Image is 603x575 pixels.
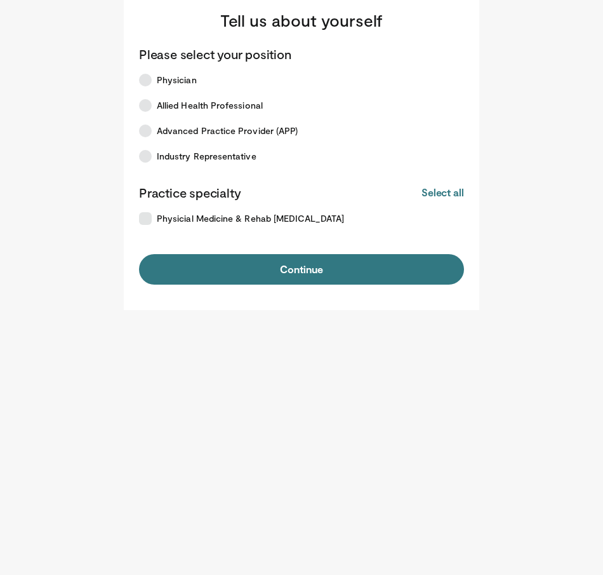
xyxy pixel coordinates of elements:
h3: Tell us about yourself [139,10,464,30]
span: Industry Representative [157,150,256,163]
span: Physician [157,74,197,86]
p: Practice specialty [139,184,241,201]
p: Please select your position [139,46,291,62]
span: Allied Health Professional [157,99,263,112]
span: Physicial Medicine & Rehab [MEDICAL_DATA] [157,212,344,225]
button: Continue [139,254,464,285]
button: Select all [421,186,464,200]
span: Advanced Practice Provider (APP) [157,125,298,137]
